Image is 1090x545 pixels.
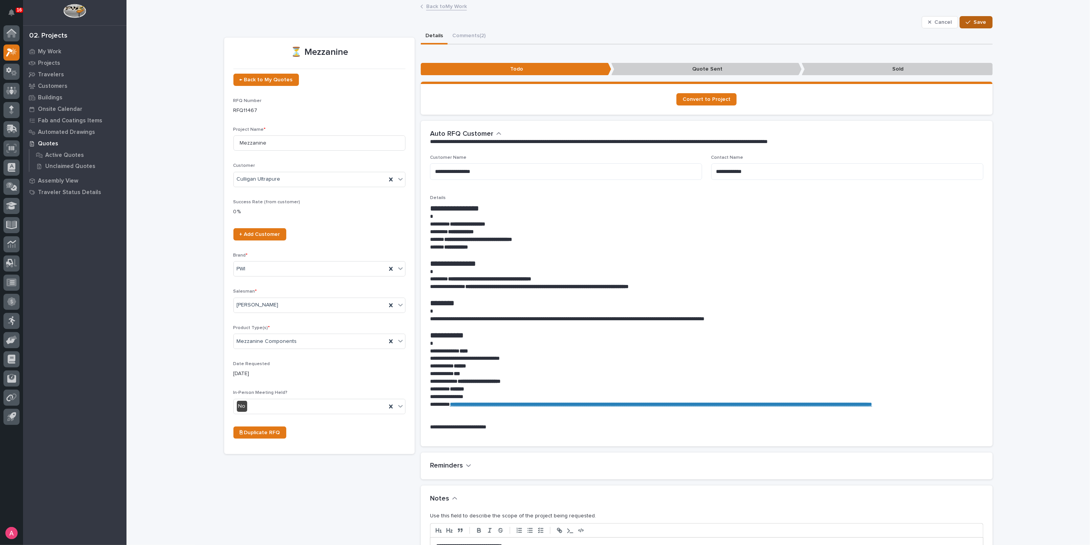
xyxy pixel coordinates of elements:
p: Use this field to describe the scope of the project being requested. [430,512,983,520]
button: Reminders [430,462,471,470]
p: 16 [17,7,22,13]
p: Traveler Status Details [38,189,101,196]
p: Sold [802,63,992,76]
a: ⎘ Duplicate RFQ [233,426,286,439]
span: Culligan Ultrapure [237,175,281,183]
button: Notes [430,495,458,503]
span: Salesman [233,289,257,294]
a: Back toMy Work [426,2,467,10]
span: Convert to Project [683,97,730,102]
a: My Work [23,46,126,57]
span: ← Back to My Quotes [240,77,293,82]
p: Onsite Calendar [38,106,82,113]
p: Quotes [38,140,58,147]
div: 02. Projects [29,32,67,40]
button: Comments (2) [448,28,490,44]
button: Notifications [3,5,20,21]
span: Contact Name [711,155,744,160]
p: Active Quotes [45,152,84,159]
p: 0 % [233,208,405,216]
p: Fab and Coatings Items [38,117,102,124]
p: Todo [421,63,611,76]
button: Details [421,28,448,44]
span: Product Type(s) [233,326,270,330]
span: Mezzanine Components [237,338,297,346]
p: Projects [38,60,60,67]
span: Cancel [934,19,952,26]
button: Save [960,16,992,28]
span: [PERSON_NAME] [237,301,279,309]
div: No [237,401,247,412]
p: Automated Drawings [38,129,95,136]
button: users-avatar [3,525,20,541]
a: Customers [23,80,126,92]
p: Assembly View [38,178,78,184]
a: Convert to Project [676,93,737,105]
a: Active Quotes [30,150,126,160]
span: PWI [237,265,246,273]
p: Travelers [38,71,64,78]
span: + Add Customer [240,232,280,237]
a: Assembly View [23,175,126,186]
a: Fab and Coatings Items [23,115,126,126]
p: Quote Sent [611,63,802,76]
span: Project Name [233,127,266,132]
a: ← Back to My Quotes [233,74,299,86]
a: Buildings [23,92,126,103]
p: ⏳ Mezzanine [233,47,405,58]
p: Customers [38,83,67,90]
span: ⎘ Duplicate RFQ [240,430,280,435]
img: Workspace Logo [63,4,86,18]
p: My Work [38,48,61,55]
a: Unclaimed Quotes [30,161,126,171]
a: Traveler Status Details [23,186,126,198]
span: Brand [233,253,248,258]
h2: Auto RFQ Customer [430,130,493,138]
a: Travelers [23,69,126,80]
p: Buildings [38,94,62,101]
a: Onsite Calendar [23,103,126,115]
a: Projects [23,57,126,69]
span: Details [430,196,446,200]
span: In-Person Meeting Held? [233,390,288,395]
span: Date Requested [233,362,270,366]
div: Notifications16 [10,9,20,21]
a: Automated Drawings [23,126,126,138]
span: Customer Name [430,155,466,160]
p: [DATE] [233,370,405,378]
h2: Reminders [430,462,463,470]
span: RFQ Number [233,99,262,103]
a: Quotes [23,138,126,149]
button: Auto RFQ Customer [430,130,502,138]
p: RFQ11467 [233,107,405,115]
a: + Add Customer [233,228,286,240]
span: Save [974,19,987,26]
button: Cancel [922,16,959,28]
p: Unclaimed Quotes [45,163,95,170]
span: Success Rate (from customer) [233,200,300,204]
h2: Notes [430,495,449,503]
span: Customer [233,163,255,168]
